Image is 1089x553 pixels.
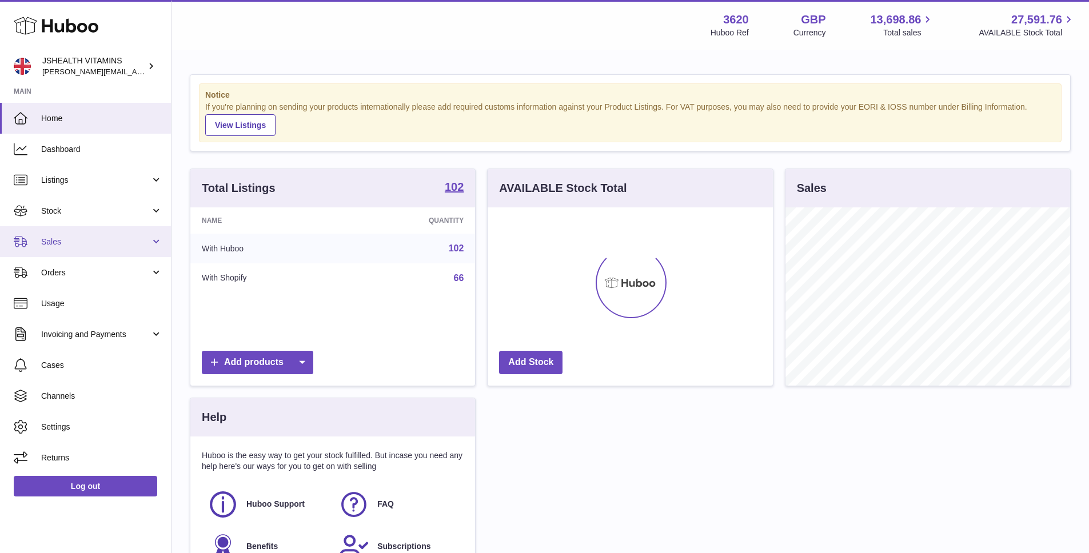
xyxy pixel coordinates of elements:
a: Log out [14,476,157,496]
span: [PERSON_NAME][EMAIL_ADDRESS][DOMAIN_NAME] [42,67,229,76]
span: Usage [41,298,162,309]
h3: Total Listings [202,181,276,196]
strong: 102 [445,181,464,193]
a: 102 [449,243,464,253]
a: 13,698.86 Total sales [870,12,934,38]
td: With Shopify [190,263,344,293]
span: Subscriptions [377,541,430,552]
span: Total sales [883,27,934,38]
span: Invoicing and Payments [41,329,150,340]
a: FAQ [338,489,458,520]
span: Channels [41,391,162,402]
div: If you're planning on sending your products internationally please add required customs informati... [205,102,1055,136]
strong: GBP [801,12,825,27]
a: View Listings [205,114,276,136]
span: FAQ [377,499,394,510]
strong: Notice [205,90,1055,101]
span: Stock [41,206,150,217]
span: AVAILABLE Stock Total [979,27,1075,38]
span: Listings [41,175,150,186]
span: Huboo Support [246,499,305,510]
h3: Sales [797,181,827,196]
p: Huboo is the easy way to get your stock fulfilled. But incase you need any help here's our ways f... [202,450,464,472]
span: Returns [41,452,162,463]
a: 27,591.76 AVAILABLE Stock Total [979,12,1075,38]
h3: AVAILABLE Stock Total [499,181,627,196]
span: Sales [41,237,150,247]
h3: Help [202,410,226,425]
img: francesca@jshealthvitamins.com [14,58,31,75]
span: Home [41,113,162,124]
th: Quantity [344,207,476,234]
th: Name [190,207,344,234]
span: Settings [41,422,162,432]
div: Currency [793,27,826,38]
span: Cases [41,360,162,371]
a: Add products [202,351,313,374]
strong: 3620 [723,12,749,27]
a: Add Stock [499,351,563,374]
span: 27,591.76 [1011,12,1062,27]
a: 102 [445,181,464,195]
div: Huboo Ref [711,27,749,38]
span: Benefits [246,541,278,552]
a: 66 [454,273,464,283]
span: Orders [41,267,150,278]
td: With Huboo [190,234,344,263]
a: Huboo Support [208,489,327,520]
span: 13,698.86 [870,12,921,27]
span: Dashboard [41,144,162,155]
div: JSHEALTH VITAMINS [42,55,145,77]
